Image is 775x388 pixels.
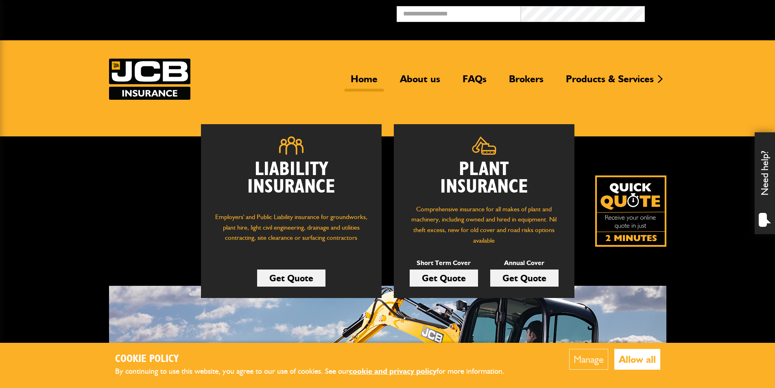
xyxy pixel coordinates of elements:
a: Get Quote [257,270,325,287]
a: FAQs [456,73,493,92]
img: Quick Quote [595,175,666,247]
p: Annual Cover [490,258,559,268]
button: Broker Login [645,6,769,19]
h2: Liability Insurance [213,161,369,204]
a: Get Quote [410,270,478,287]
p: Short Term Cover [410,258,478,268]
a: JCB Insurance Services [109,59,190,100]
a: Get Quote [490,270,559,287]
img: JCB Insurance Services logo [109,59,190,100]
p: Employers' and Public Liability insurance for groundworks, plant hire, light civil engineering, d... [213,212,369,251]
button: Allow all [614,349,660,370]
a: Get your insurance quote isn just 2-minutes [595,175,666,247]
a: cookie and privacy policy [349,366,437,376]
p: Comprehensive insurance for all makes of plant and machinery, including owned and hired in equipm... [406,204,562,246]
a: About us [394,73,446,92]
div: Need help? [755,132,775,234]
a: Brokers [503,73,550,92]
a: Home [345,73,384,92]
button: Manage [569,349,608,370]
p: By continuing to use this website, you agree to our use of cookies. See our for more information. [115,365,518,378]
h2: Plant Insurance [406,161,562,196]
h2: Cookie Policy [115,353,518,366]
a: Products & Services [560,73,660,92]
